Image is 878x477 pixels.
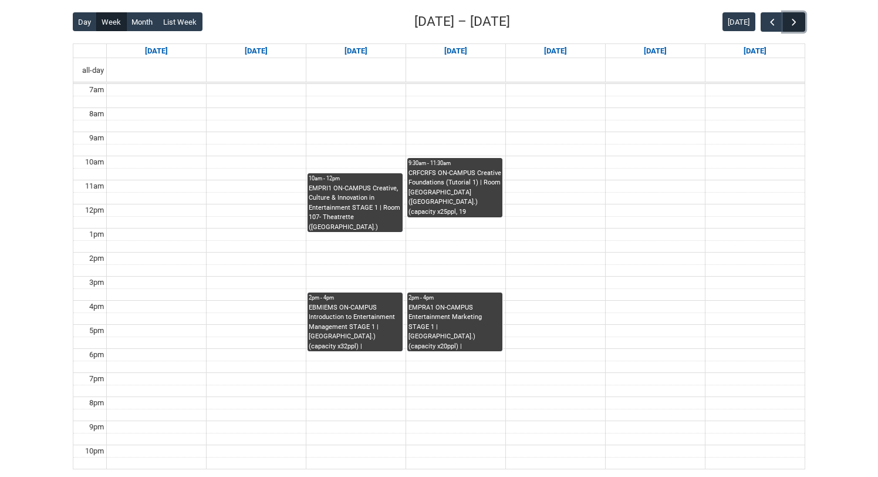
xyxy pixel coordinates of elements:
[242,44,270,58] a: Go to September 15, 2025
[87,277,106,288] div: 3pm
[641,44,669,58] a: Go to September 19, 2025
[83,204,106,216] div: 12pm
[408,159,502,167] div: 9:30am - 11:30am
[96,12,127,31] button: Week
[83,445,106,457] div: 10pm
[309,294,402,302] div: 2pm - 4pm
[87,421,106,433] div: 9pm
[143,44,170,58] a: Go to September 14, 2025
[83,156,106,168] div: 10am
[73,12,97,31] button: Day
[408,303,502,351] div: EMPRA1 ON-CAMPUS Entertainment Marketing STAGE 1 | [GEOGRAPHIC_DATA].) (capacity x20ppl) | [PERSO...
[158,12,202,31] button: List Week
[408,294,502,302] div: 2pm - 4pm
[414,12,510,32] h2: [DATE] – [DATE]
[542,44,569,58] a: Go to September 18, 2025
[80,65,106,76] span: all-day
[342,44,370,58] a: Go to September 16, 2025
[126,12,158,31] button: Month
[87,325,106,337] div: 5pm
[87,397,106,409] div: 8pm
[408,169,502,217] div: CRFCRFS ON-CAMPUS Creative Foundations (Tutorial 1) | Room [GEOGRAPHIC_DATA] ([GEOGRAPHIC_DATA].)...
[442,44,470,58] a: Go to September 17, 2025
[309,303,402,351] div: EBMIEMS ON-CAMPUS Introduction to Entertainment Management STAGE 1 | [GEOGRAPHIC_DATA].) (capacit...
[87,253,106,264] div: 2pm
[309,174,402,183] div: 10am - 12pm
[87,108,106,120] div: 8am
[783,12,805,32] button: Next Week
[83,180,106,192] div: 11am
[87,132,106,144] div: 9am
[741,44,769,58] a: Go to September 20, 2025
[761,12,783,32] button: Previous Week
[87,229,106,240] div: 1pm
[87,373,106,385] div: 7pm
[87,84,106,96] div: 7am
[722,12,755,31] button: [DATE]
[87,301,106,313] div: 4pm
[87,349,106,361] div: 6pm
[309,184,402,232] div: EMPRI1 ON-CAMPUS Creative, Culture & Innovation in Entertainment STAGE 1 | Room 107- Theatrette (...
